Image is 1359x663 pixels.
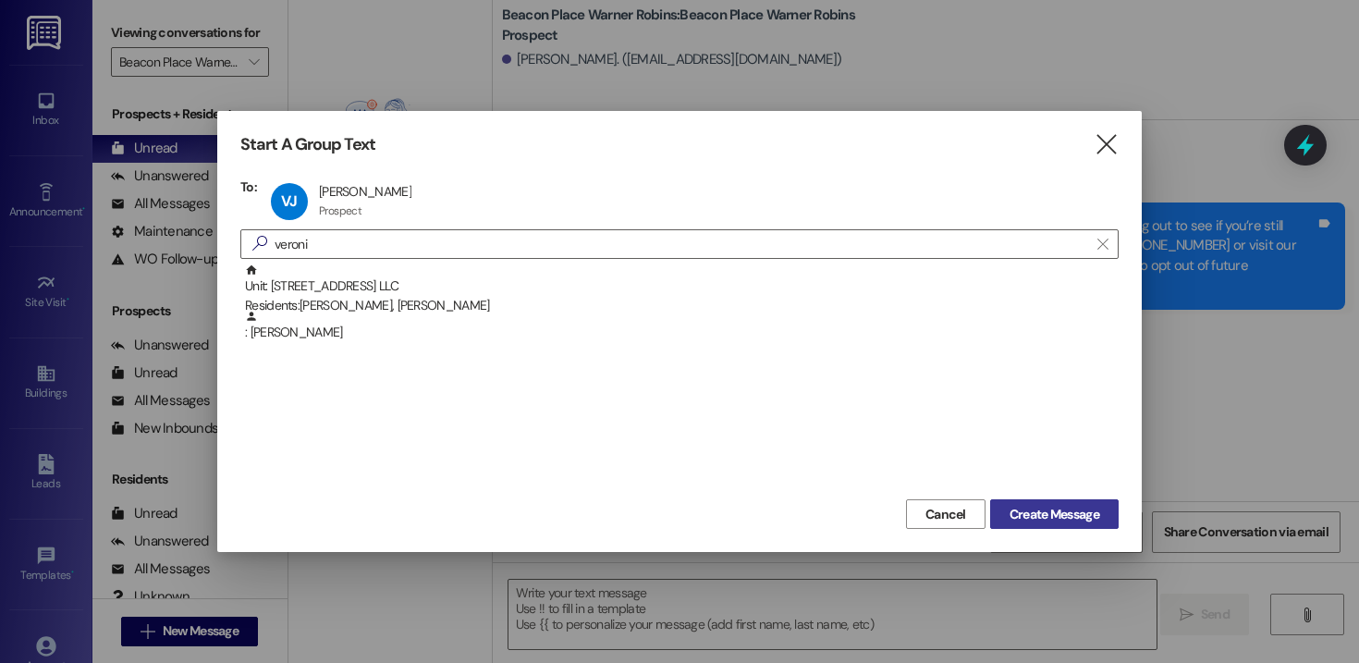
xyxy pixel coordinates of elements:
div: Unit: [STREET_ADDRESS] LLCResidents:[PERSON_NAME], [PERSON_NAME] [240,264,1119,310]
h3: To: [240,178,257,195]
div: [PERSON_NAME] [319,183,411,200]
div: : [PERSON_NAME] [245,310,1119,342]
button: Clear text [1088,230,1118,258]
i:  [245,234,275,253]
div: Residents: [PERSON_NAME], [PERSON_NAME] [245,296,1119,315]
input: Search for any contact or apartment [275,231,1088,257]
i:  [1097,237,1108,252]
span: Create Message [1010,505,1099,524]
div: Unit: [STREET_ADDRESS] LLC [245,264,1119,316]
div: Prospect [319,203,361,218]
div: : [PERSON_NAME] [240,310,1119,356]
button: Cancel [906,499,986,529]
button: Create Message [990,499,1119,529]
h3: Start A Group Text [240,134,375,155]
i:  [1094,135,1119,154]
span: Cancel [925,505,966,524]
span: VJ [281,191,297,211]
